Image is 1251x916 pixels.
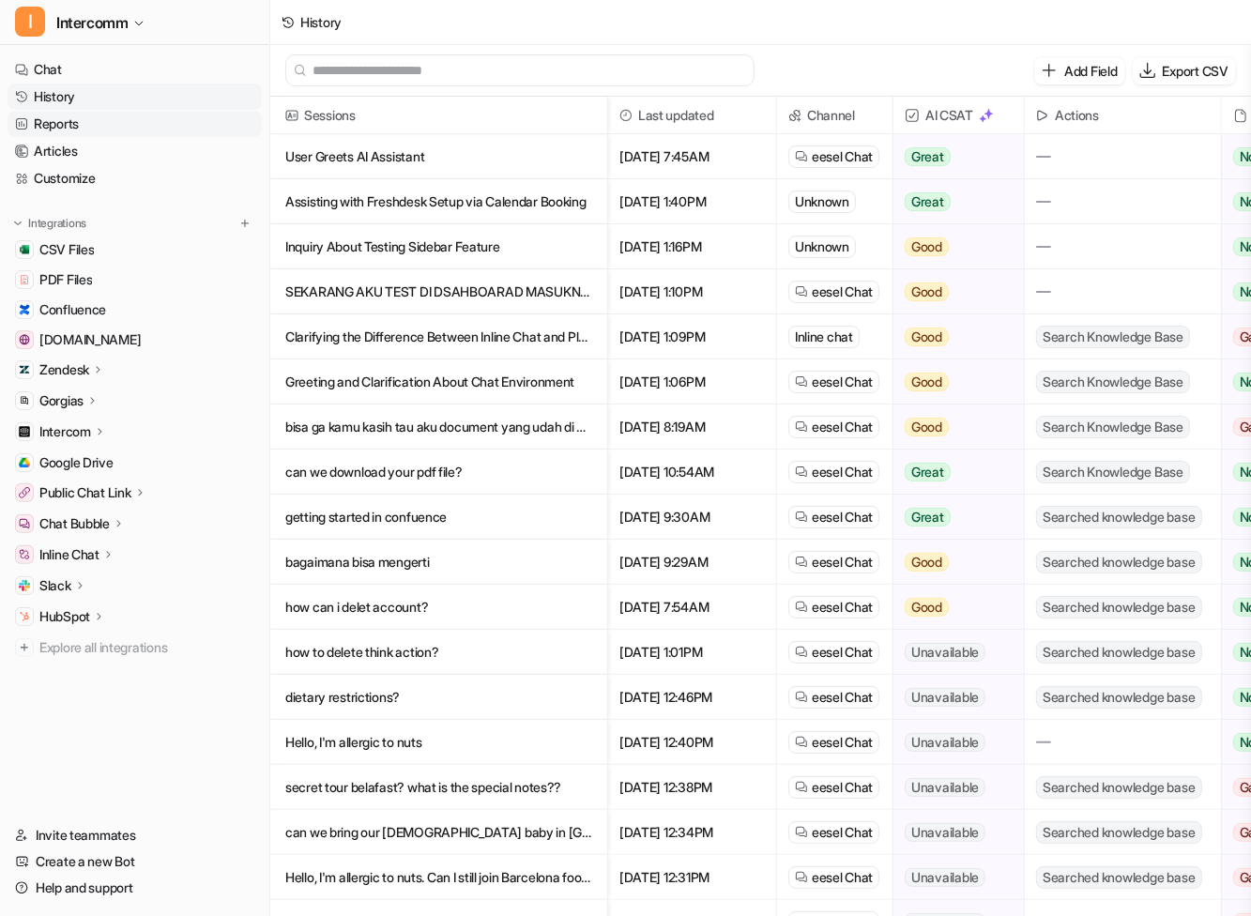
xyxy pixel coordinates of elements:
img: www.helpdesk.com [19,334,30,345]
a: eesel Chat [795,598,873,617]
span: eesel Chat [812,643,873,662]
span: eesel Chat [812,688,873,707]
button: Integrations [8,214,92,233]
span: eesel Chat [812,778,873,797]
img: Google Drive [19,457,30,468]
p: Public Chat Link [39,483,131,502]
a: eesel Chat [795,373,873,391]
span: Unavailable [905,643,985,662]
span: eesel Chat [812,147,873,166]
p: Greeting and Clarification About Chat Environment [285,359,592,405]
a: Articles [8,138,262,164]
img: eeselChat [795,601,808,614]
p: Integrations [28,216,86,231]
button: Export CSV [1133,57,1236,84]
span: [DATE] 12:46PM [616,675,769,720]
span: Unavailable [905,823,985,842]
img: explore all integrations [15,638,34,657]
a: eesel Chat [795,733,873,752]
img: Slack [19,580,30,591]
p: User Greets AI Assistant [285,134,592,179]
img: Confluence [19,304,30,315]
img: eeselChat [795,511,808,524]
img: Public Chat Link [19,487,30,498]
span: eesel Chat [812,733,873,752]
a: PDF FilesPDF Files [8,267,262,293]
a: Chat [8,56,262,83]
span: Unavailable [905,868,985,887]
p: Clarifying the Difference Between Inline Chat and Playground Features [285,314,592,359]
span: [DATE] 1:16PM [616,224,769,269]
img: menu_add.svg [238,217,252,230]
img: eeselChat [795,466,808,479]
span: [DATE] 12:31PM [616,855,769,900]
span: eesel Chat [812,282,873,301]
span: Sessions [278,97,600,134]
img: HubSpot [19,611,30,622]
span: [DATE] 10:54AM [616,450,769,495]
p: Chat Bubble [39,514,110,533]
img: eeselChat [795,556,808,569]
a: Invite teammates [8,822,262,848]
span: Great [905,192,951,211]
a: eesel Chat [795,643,873,662]
span: [DATE] 7:54AM [616,585,769,630]
span: Good [905,373,949,391]
img: eeselChat [795,420,808,434]
span: eesel Chat [812,463,873,481]
button: Good [893,359,1013,405]
span: [DATE] 12:40PM [616,720,769,765]
span: Great [905,147,951,166]
p: Slack [39,576,71,595]
span: [DATE] 9:30AM [616,495,769,540]
span: Confluence [39,300,106,319]
a: eesel Chat [795,282,873,301]
img: Gorgias [19,395,30,406]
span: Searched knowledge base [1036,551,1201,573]
img: PDF Files [19,274,30,285]
span: Google Drive [39,453,114,472]
p: can we download your pdf file? [285,450,592,495]
span: Great [905,463,951,481]
span: [DATE] 1:40PM [616,179,769,224]
span: [DATE] 1:01PM [616,630,769,675]
span: Searched knowledge base [1036,821,1201,844]
img: CSV Files [19,244,30,255]
span: Good [905,237,949,256]
span: Good [905,553,949,572]
span: [DATE] 8:19AM [616,405,769,450]
span: eesel Chat [812,868,873,887]
a: Google DriveGoogle Drive [8,450,262,476]
span: Great [905,508,951,527]
a: eesel Chat [795,868,873,887]
span: eesel Chat [812,598,873,617]
img: eeselChat [795,826,808,839]
a: Reports [8,111,262,137]
img: eeselChat [795,871,808,884]
span: Searched knowledge base [1036,776,1201,799]
a: CSV FilesCSV Files [8,237,262,263]
a: History [8,84,262,110]
button: Good [893,224,1013,269]
button: Good [893,540,1013,585]
button: Good [893,405,1013,450]
p: Intercom [39,422,91,441]
img: eeselChat [795,736,808,749]
p: Inline Chat [39,545,99,564]
a: eesel Chat [795,688,873,707]
span: Unavailable [905,688,985,707]
p: Add Field [1064,61,1117,81]
a: eesel Chat [795,823,873,842]
span: Unavailable [905,778,985,797]
a: Help and support [8,875,262,901]
a: Create a new Bot [8,848,262,875]
span: Searched knowledge base [1036,506,1201,528]
div: Unknown [788,191,856,213]
span: Last updated [616,97,769,134]
span: Intercomm [56,9,128,36]
div: History [300,12,342,32]
img: Chat Bubble [19,518,30,529]
button: Great [893,495,1013,540]
button: Great [893,134,1013,179]
button: Good [893,585,1013,630]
